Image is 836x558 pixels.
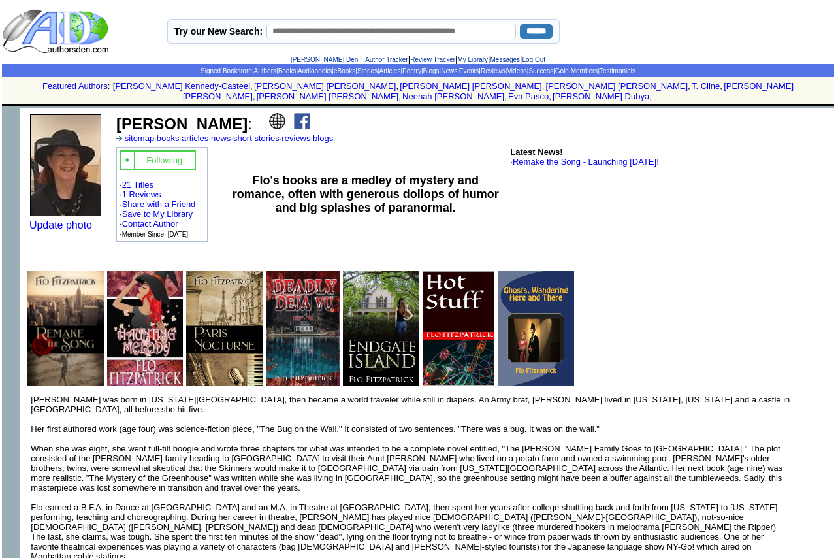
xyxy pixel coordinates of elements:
[291,54,545,64] font: | | | |
[146,154,182,165] a: Following
[201,67,252,74] a: Signed Bookstore
[401,93,402,101] font: i
[116,246,410,259] iframe: fb:like Facebook Social Plugin
[357,67,378,74] a: Stories
[113,81,794,101] font: , , , , , , , , , ,
[278,67,297,74] a: Books
[257,91,398,101] a: [PERSON_NAME] [PERSON_NAME]
[174,26,263,37] label: Try our New Search:
[291,56,358,63] a: [PERSON_NAME] Den
[334,67,355,74] a: eBooks
[510,147,562,157] b: Latest News!
[551,93,553,101] font: i
[125,133,155,143] a: sitemap
[690,83,692,90] font: i
[254,67,276,74] a: Authors
[122,189,161,199] a: 1 Reviews
[555,67,598,74] a: Gold Members
[510,157,658,167] font: ·
[423,67,440,74] a: Blogs
[107,271,184,386] img: 49421.jpg
[30,114,101,216] img: 86714.jpg
[122,231,189,238] font: Member Since: [DATE]
[233,174,499,214] b: Flo's books are a medley of mystery and romance, often with generous dollops of humor and big spl...
[457,56,488,63] a: My Library
[417,104,419,106] img: shim.gif
[2,108,20,126] img: shim.gif
[722,83,724,90] font: i
[553,91,649,101] a: [PERSON_NAME] Dubya
[313,133,333,143] a: blogs
[402,91,504,101] a: Neenah [PERSON_NAME]
[410,56,455,63] a: Review Tracker
[183,81,794,101] a: [PERSON_NAME] [PERSON_NAME]
[441,67,457,74] a: News
[120,150,204,238] font: · · · · · ·
[123,156,131,164] img: gc.jpg
[116,115,252,133] font: :
[233,133,280,143] a: short stories
[692,81,720,91] a: T. Cline
[546,81,688,91] a: [PERSON_NAME] [PERSON_NAME]
[201,67,635,74] span: | | | | | | | | | | | | | | |
[27,271,104,386] img: 80644.jpg
[652,93,653,101] font: i
[298,67,332,74] a: Audiobooks
[417,106,419,108] img: shim.gif
[400,81,541,91] a: [PERSON_NAME] [PERSON_NAME]
[379,67,401,74] a: Articles
[266,271,340,386] img: 80559.jpg
[116,136,122,141] img: a_336699.gif
[122,219,178,229] a: Contact Author
[294,113,310,129] img: fb.png
[496,328,496,329] img: shim.gif
[113,81,250,91] a: [PERSON_NAME] Kennedy-Casteel
[341,328,342,329] img: shim.gif
[281,133,310,143] a: reviews
[254,81,396,91] a: [PERSON_NAME] [PERSON_NAME]
[29,220,92,231] a: Update photo
[146,156,182,165] font: Following
[498,271,574,386] img: 80560.jpg
[116,115,248,133] b: [PERSON_NAME]
[108,81,110,91] font: :
[182,133,208,143] a: articles
[42,81,108,91] a: Featured Authors
[513,157,659,167] a: Remake the Song - Launching [DATE]!
[398,83,400,90] font: i
[184,328,185,329] img: shim.gif
[490,56,521,63] a: Messages
[528,67,553,74] a: Success
[365,56,408,63] a: Author Tracker
[186,271,263,386] img: 80550.jpg
[522,56,545,63] a: Log Out
[253,83,254,90] font: i
[255,93,257,101] font: i
[600,67,635,74] a: Testimonials
[423,271,494,386] img: 80551.jpg
[343,271,419,386] img: 80563.jpg
[116,133,333,143] font: · · · · · ·
[481,67,506,74] a: Reviews
[2,8,112,54] img: logo_ad.gif
[544,83,545,90] font: i
[507,67,526,74] a: Videos
[459,67,479,74] a: Events
[122,180,153,189] a: 21 Titles
[264,328,265,329] img: shim.gif
[269,113,285,129] img: website.png
[122,199,196,209] a: Share with a Friend
[508,91,549,101] a: Eva Pasco
[157,133,180,143] a: books
[402,67,421,74] a: Poetry
[105,328,106,329] img: shim.gif
[507,93,508,101] font: i
[122,209,193,219] a: Save to My Library
[211,133,231,143] a: news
